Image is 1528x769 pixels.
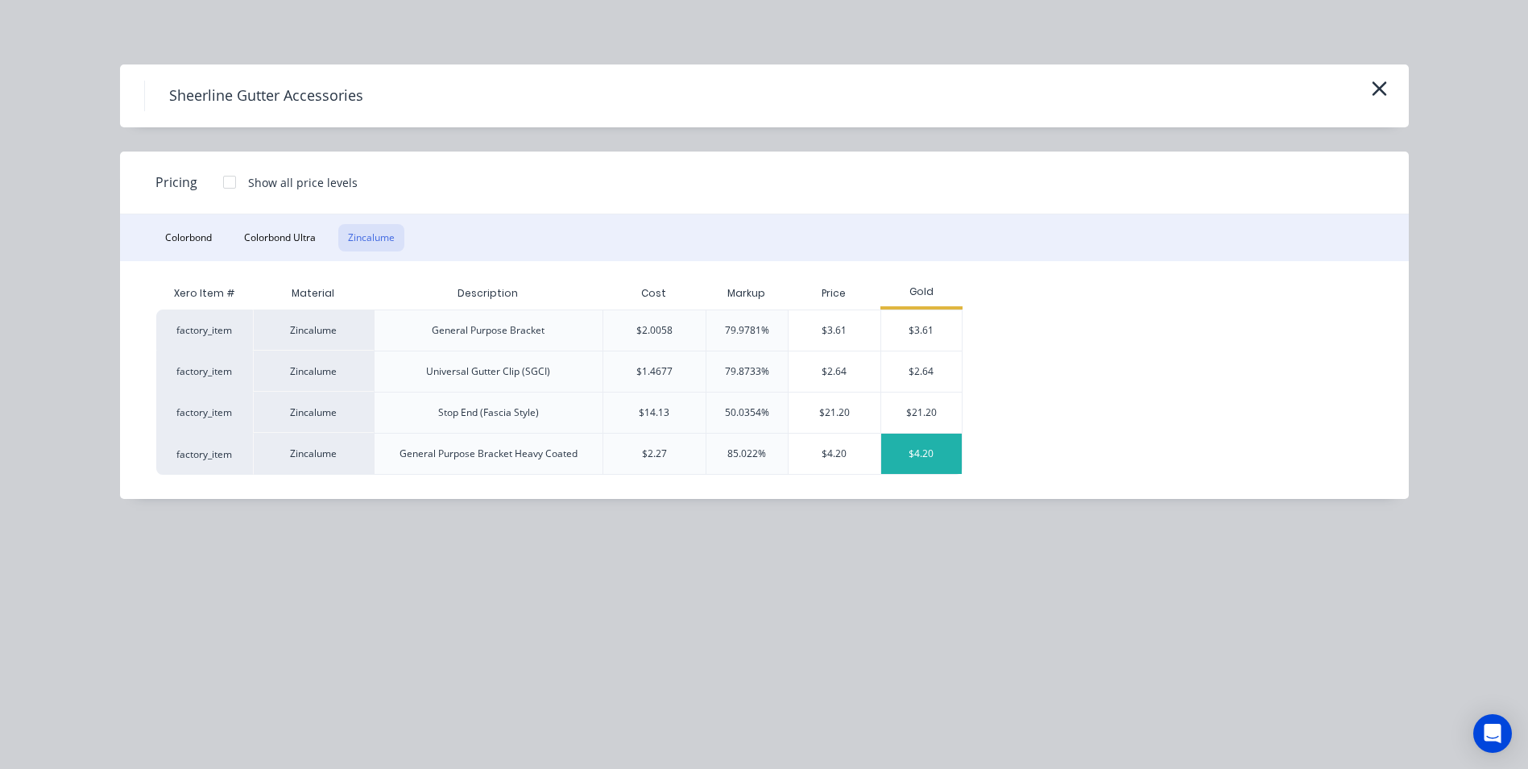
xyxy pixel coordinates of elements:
[880,285,963,299] div: Gold
[789,434,880,474] div: $4.20
[725,405,769,420] div: 50.0354%
[234,224,325,251] button: Colorbond Ultra
[789,310,880,351] div: $3.61
[706,277,788,310] div: Markup
[789,393,880,433] div: $21.20
[156,351,253,392] div: factory_item
[156,277,253,310] div: Xero Item #
[789,351,880,392] div: $2.64
[1473,714,1512,753] div: Open Intercom Messenger
[636,323,673,338] div: $2.0058
[881,434,962,474] div: $4.20
[253,351,374,392] div: Zincalume
[253,277,374,310] div: Material
[156,392,253,433] div: factory_item
[155,173,197,192] span: Pricing
[156,310,253,351] div: factory_item
[881,351,962,392] div: $2.64
[156,433,253,475] div: factory_item
[639,405,669,420] div: $14.13
[636,364,673,379] div: $1.4677
[445,273,531,314] div: Description
[881,310,962,351] div: $3.61
[881,393,962,433] div: $21.20
[155,224,222,251] button: Colorbond
[642,447,667,461] div: $2.27
[248,174,358,191] div: Show all price levels
[725,323,769,338] div: 79.9781%
[725,364,769,379] div: 79.8733%
[253,310,374,351] div: Zincalume
[253,392,374,433] div: Zincalume
[400,447,578,461] div: General Purpose Bracket Heavy Coated
[338,224,404,251] button: Zincalume
[253,433,374,475] div: Zincalume
[727,447,766,461] div: 85.022%
[438,405,539,420] div: Stop End (Fascia Style)
[144,81,387,111] h4: Sheerline Gutter Accessories
[603,277,706,310] div: Cost
[426,364,550,379] div: Universal Gutter Clip (SGCI)
[788,277,880,310] div: Price
[432,323,545,338] div: General Purpose Bracket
